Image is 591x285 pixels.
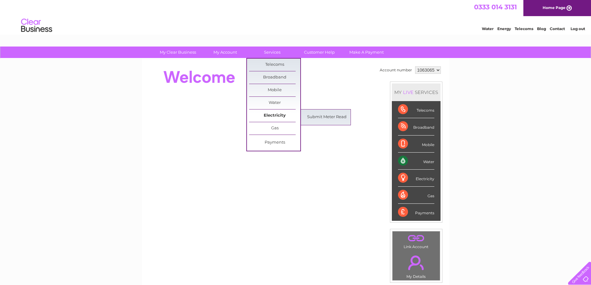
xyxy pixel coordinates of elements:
[398,187,434,204] div: Gas
[398,204,434,220] div: Payments
[392,83,441,101] div: MY SERVICES
[249,109,300,122] a: Electricity
[394,252,438,274] a: .
[398,153,434,170] div: Water
[398,170,434,187] div: Electricity
[249,59,300,71] a: Telecoms
[341,47,392,58] a: Make A Payment
[249,122,300,135] a: Gas
[152,47,204,58] a: My Clear Business
[515,26,533,31] a: Telecoms
[199,47,251,58] a: My Account
[21,16,52,35] img: logo.png
[402,89,415,95] div: LIVE
[537,26,546,31] a: Blog
[301,111,352,123] a: Submit Meter Read
[294,47,345,58] a: Customer Help
[398,136,434,153] div: Mobile
[474,3,517,11] a: 0333 014 3131
[398,101,434,118] div: Telecoms
[398,118,434,135] div: Broadband
[392,250,440,281] td: My Details
[249,84,300,96] a: Mobile
[394,233,438,244] a: .
[249,71,300,84] a: Broadband
[249,136,300,149] a: Payments
[378,65,414,75] td: Account number
[482,26,494,31] a: Water
[392,231,440,251] td: Link Account
[247,47,298,58] a: Services
[571,26,585,31] a: Log out
[550,26,565,31] a: Contact
[149,3,442,30] div: Clear Business is a trading name of Verastar Limited (registered in [GEOGRAPHIC_DATA] No. 3667643...
[249,97,300,109] a: Water
[497,26,511,31] a: Energy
